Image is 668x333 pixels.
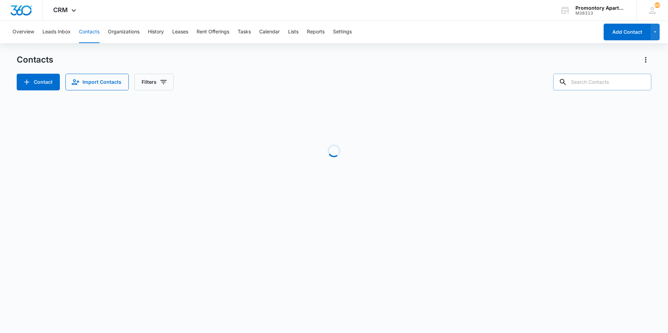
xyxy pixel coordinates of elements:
[17,74,60,90] button: Add Contact
[575,11,626,16] div: account id
[42,21,71,43] button: Leads Inbox
[333,21,352,43] button: Settings
[259,21,280,43] button: Calendar
[575,5,626,11] div: account name
[553,74,651,90] input: Search Contacts
[13,21,34,43] button: Overview
[108,21,140,43] button: Organizations
[288,21,299,43] button: Lists
[79,21,100,43] button: Contacts
[53,6,68,14] span: CRM
[65,74,129,90] button: Import Contacts
[654,2,660,8] div: notifications count
[134,74,174,90] button: Filters
[238,21,251,43] button: Tasks
[17,55,53,65] h1: Contacts
[197,21,229,43] button: Rent Offerings
[307,21,325,43] button: Reports
[172,21,188,43] button: Leases
[654,2,660,8] span: 86
[604,24,651,40] button: Add Contact
[640,54,651,65] button: Actions
[148,21,164,43] button: History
